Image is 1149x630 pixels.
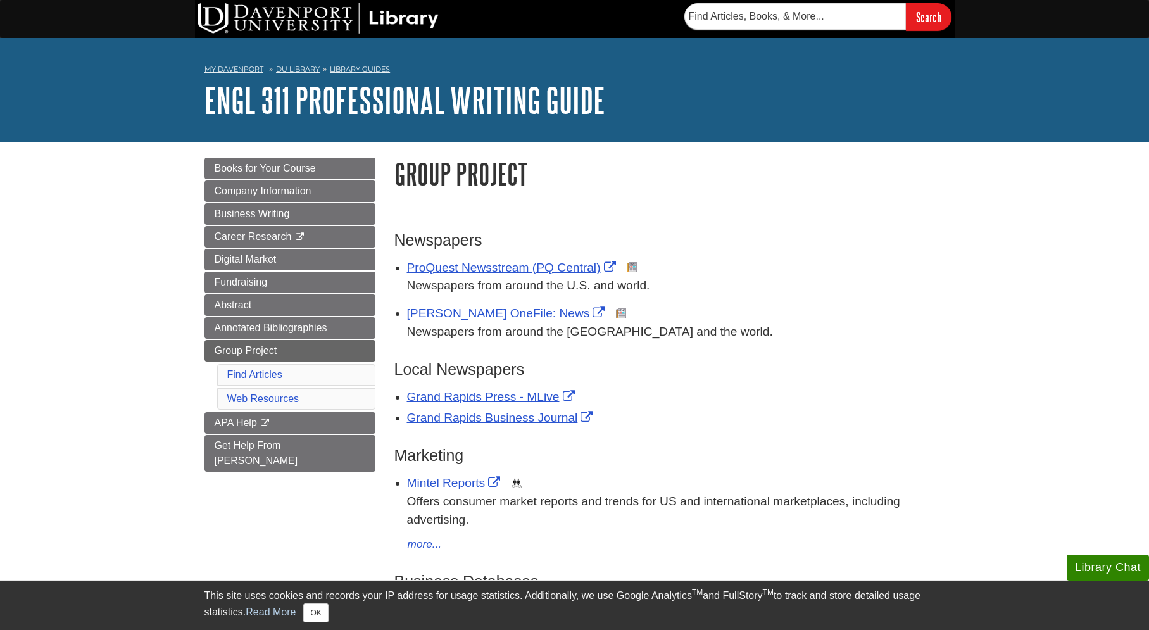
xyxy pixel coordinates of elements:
span: Abstract [215,299,252,310]
img: Newspapers [616,308,626,318]
a: DU Library [276,65,320,73]
input: Search [906,3,951,30]
span: Books for Your Course [215,163,316,173]
a: Business Writing [204,203,375,225]
h3: Marketing [394,446,945,465]
a: Library Guides [330,65,390,73]
nav: breadcrumb [204,61,945,81]
img: Newspapers [627,262,637,272]
input: Find Articles, Books, & More... [684,3,906,30]
a: Link opens in new window [407,306,608,320]
sup: TM [692,588,703,597]
span: Group Project [215,345,277,356]
a: Read More [246,607,296,617]
span: Business Writing [215,208,290,219]
a: Link opens in new window [407,411,596,424]
a: Career Research [204,226,375,248]
a: Find Articles [227,369,282,380]
form: Searches DU Library's articles, books, and more [684,3,951,30]
img: DU Library [198,3,439,34]
h1: Group Project [394,158,945,190]
h3: Business Databases [394,572,945,591]
button: Close [303,603,328,622]
a: Digital Market [204,249,375,270]
span: Company Information [215,186,311,196]
i: This link opens in a new window [294,233,305,241]
button: more... [407,536,443,553]
a: Get Help From [PERSON_NAME] [204,435,375,472]
span: APA Help [215,417,257,428]
p: Newspapers from around the U.S. and world. [407,277,945,295]
a: Link opens in new window [407,476,504,489]
button: Library Chat [1067,555,1149,581]
a: Link opens in new window [407,390,578,403]
a: Abstract [204,294,375,316]
a: My Davenport [204,64,263,75]
i: This link opens in a new window [260,419,270,427]
div: Guide Page Menu [204,158,375,472]
a: ENGL 311 Professional Writing Guide [204,80,605,120]
sup: TM [763,588,774,597]
img: Demographics [512,478,522,488]
span: Fundraising [215,277,268,287]
a: Company Information [204,180,375,202]
h3: Newspapers [394,231,945,249]
div: This site uses cookies and records your IP address for usage statistics. Additionally, we use Goo... [204,588,945,622]
a: Annotated Bibliographies [204,317,375,339]
span: Annotated Bibliographies [215,322,327,333]
a: APA Help [204,412,375,434]
p: Newspapers from around the [GEOGRAPHIC_DATA] and the world. [407,323,945,341]
h3: Local Newspapers [394,360,945,379]
p: Offers consumer market reports and trends for US and international marketplaces, including advert... [407,493,945,529]
a: Books for Your Course [204,158,375,179]
a: Web Resources [227,393,299,404]
span: Career Research [215,231,292,242]
span: Digital Market [215,254,277,265]
a: Fundraising [204,272,375,293]
a: Group Project [204,340,375,362]
a: Link opens in new window [407,261,619,274]
span: Get Help From [PERSON_NAME] [215,440,298,466]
